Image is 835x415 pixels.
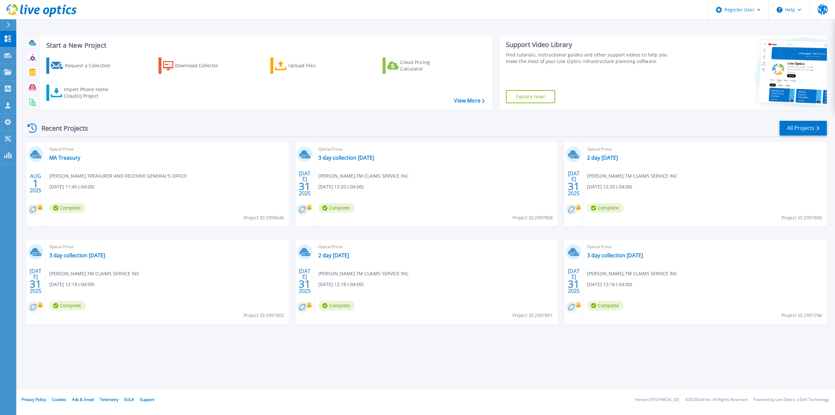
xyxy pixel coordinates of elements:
span: 31 [299,281,311,287]
div: Recent Projects [25,120,97,136]
span: Optical Prime [49,146,285,153]
span: [PERSON_NAME] , TM CLAIMS SERVICE INC [318,172,409,180]
span: Project ID: 2997801 [512,312,553,319]
div: [DATE] 2025 [298,269,311,293]
li: © 2025 Dell Inc. All Rights Reserved [685,398,747,402]
a: Explore Now! [506,90,555,103]
a: Cookies [52,397,66,402]
a: Upload Files [270,57,343,74]
a: All Projects [780,121,827,136]
span: Optical Prime [587,243,823,250]
span: Complete [587,301,624,311]
div: Upload Files [288,59,341,72]
a: Telemetry [100,397,118,402]
span: [PERSON_NAME] , TM CLAIMS SERVICE INC [587,172,677,180]
a: View More [454,98,484,104]
span: [PERSON_NAME] , TM CLAIMS SERVICE INC [318,270,409,277]
a: Support [140,397,154,402]
div: Request a Collection [65,59,117,72]
span: [DATE] 12:20 (-04:00) [318,183,363,190]
div: Cloud Pricing Calculator [400,59,452,72]
a: 3 day collection [DATE] [49,252,105,259]
a: 3 day collection [DATE] [587,252,643,259]
div: [DATE] 2025 [29,269,42,293]
a: 2 day [DATE] [318,252,349,259]
span: 31 [30,281,41,287]
span: Complete [49,301,86,311]
span: Project ID: 2997808 [512,214,553,221]
div: AUG 2025 [29,171,42,195]
span: Complete [587,203,624,213]
a: Privacy Policy [22,397,46,402]
span: Complete [318,203,355,213]
div: [DATE] 2025 [298,171,311,195]
span: 31 [299,184,311,189]
span: Optical Prime [587,146,823,153]
span: Project ID: 2997796 [782,312,822,319]
span: [PERSON_NAME] , TM CLAIMS SERVICE INC [587,270,677,277]
a: Cloud Pricing Calculator [383,57,455,74]
div: [DATE] 2025 [568,269,580,293]
a: 3 day collection [DATE] [318,154,374,161]
span: Project ID: 2997802 [244,312,284,319]
span: 31 [568,184,580,189]
span: Optical Prime [318,146,554,153]
div: Import Phone Home CloudIQ Project [64,86,115,99]
span: Project ID: 2999046 [244,214,284,221]
span: Optical Prime [318,243,554,250]
div: Download Collector [175,59,227,72]
h3: Start a New Project [46,42,484,49]
span: [DATE] 11:45 (-04:00) [49,183,94,190]
div: [DATE] 2025 [568,171,580,195]
a: EULA [124,397,134,402]
a: MA Treasury [49,154,80,161]
span: Project ID: 2997806 [782,214,822,221]
span: [DATE] 12:18 (-04:00) [318,281,363,288]
a: Request a Collection [46,57,119,74]
span: Complete [318,301,355,311]
span: 31 [568,281,580,287]
span: 1 [33,181,38,186]
li: Powered by Live Optics, a Dell Technology [753,398,829,402]
span: [DATE] 12:20 (-04:00) [587,183,632,190]
span: [DATE] 12:18 (-04:00) [49,281,94,288]
div: Find tutorials, instructional guides and other support videos to help you make the most of your L... [506,52,675,65]
li: Version: [TECHNICAL_ID] [635,398,679,402]
span: Complete [49,203,86,213]
div: Support Video Library [506,40,675,49]
span: [DATE] 12:16 (-04:00) [587,281,632,288]
a: 2 day [DATE] [587,154,618,161]
span: Optical Prime [49,243,285,250]
a: Download Collector [159,57,231,74]
span: [PERSON_NAME] , TM CLAIMS SERVICE INC [49,270,140,277]
span: [PERSON_NAME] , TREASURER AND RECEIVER GENERAL'S OFFICE [49,172,187,180]
a: Ads & Email [72,397,94,402]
